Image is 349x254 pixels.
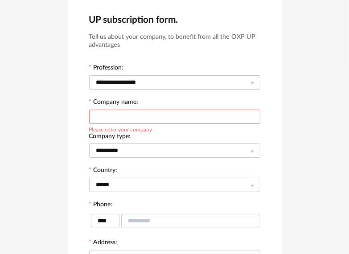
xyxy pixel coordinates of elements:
[89,65,124,73] label: Profession:
[89,33,260,49] h3: Tell us about your company, to benefit from all the OXP UP advantages
[89,167,118,175] label: Country:
[89,99,139,107] label: Company name:
[89,125,152,132] div: Please enter your company
[89,14,260,26] h2: UP subscription form.
[89,201,113,209] label: Phone:
[89,133,131,141] label: Company type:
[89,239,118,247] label: Address:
